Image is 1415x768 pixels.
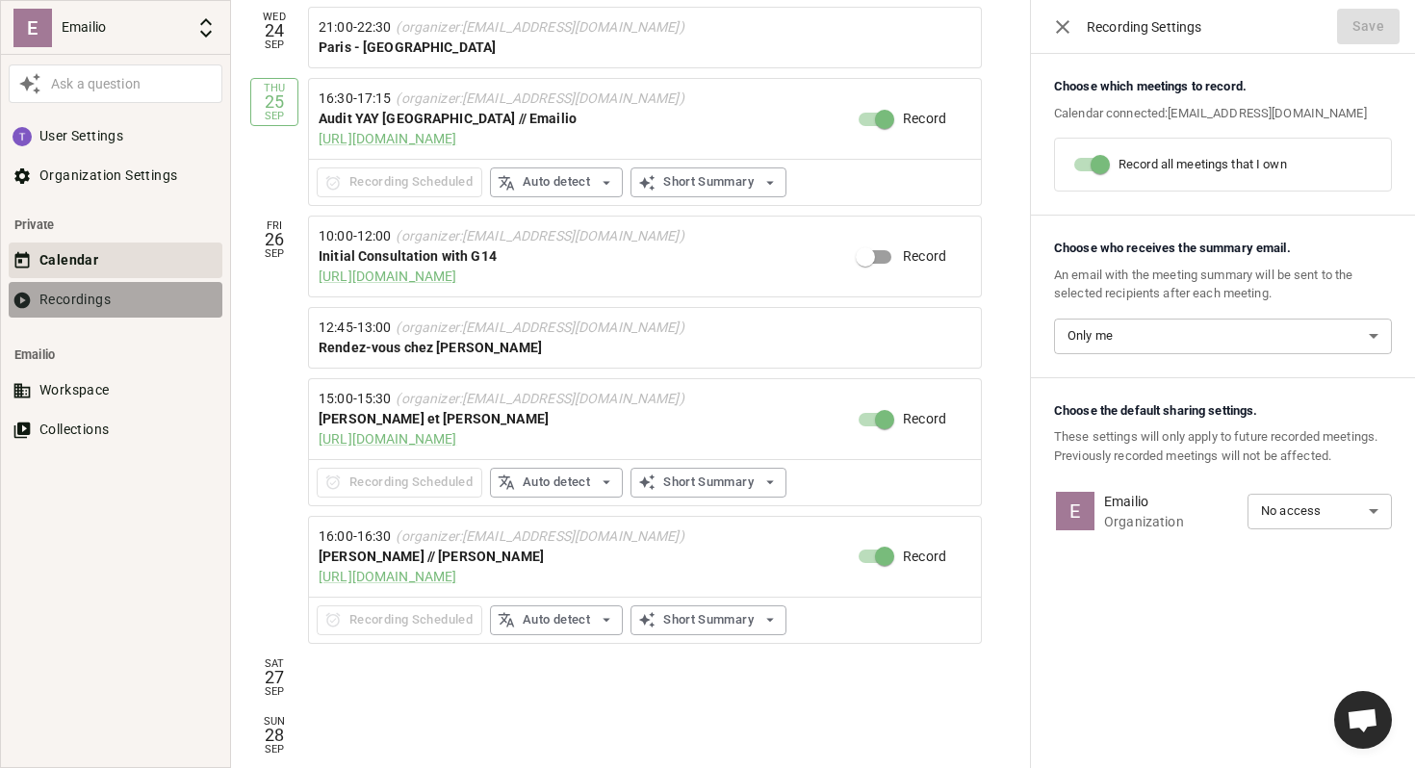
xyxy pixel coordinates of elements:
div: Rendez-vous chez [PERSON_NAME] [319,338,962,358]
button: Calendar [9,243,222,278]
div: Sep [265,248,284,259]
p: An email with the meeting summary will be sent to the selected recipients after each meeting. [1054,266,1392,303]
div: No access [1248,494,1392,529]
div: [PERSON_NAME] et [PERSON_NAME] [319,409,858,429]
span: Record [903,409,946,429]
a: [URL][DOMAIN_NAME] [319,569,456,584]
p: Choose which meetings to record. [1054,77,1392,96]
div: Wed [263,12,285,22]
p: Organization [1104,512,1184,531]
p: Calendar connected: [EMAIL_ADDRESS][DOMAIN_NAME] [1054,104,1392,123]
span: Record [903,547,946,567]
div: E [13,9,52,47]
button: Organization Settings [9,158,222,193]
div: 21:00 - 22:30 [319,17,962,38]
button: Template to use for generating the summary [630,167,786,197]
div: 12:45 - 13:00 [319,318,962,338]
div: 26 [265,231,284,248]
li: Private [9,207,222,243]
button: Language of the transcript [490,167,623,197]
button: Template to use for generating the summary [630,468,786,498]
div: Sep [265,744,284,755]
div: Fri [267,220,282,231]
div: 16:00 - 16:30 [319,526,858,547]
span: (organizer: [EMAIL_ADDRESS][DOMAIN_NAME] ) [396,19,683,35]
button: Template to use for generating the summary [630,605,786,635]
div: Sep [265,39,284,50]
button: Awesile Icon [13,67,46,100]
a: [URL][DOMAIN_NAME] [319,431,456,447]
button: Workspace [9,372,222,408]
div: Ask a question [46,74,218,94]
div: Initial Consultation with G14 [319,246,858,267]
p: Recording Settings [1087,17,1201,37]
div: Sat [265,658,284,669]
button: Language of the transcript [490,468,623,498]
div: 24 [265,22,284,39]
button: Recordings [9,282,222,318]
span: (organizer: [EMAIL_ADDRESS][DOMAIN_NAME] ) [396,90,683,106]
img: ACg8ocLF_PcBln_zsSw3PEPePeJ6EfLFKpF-cgn7yEqqcXdPKgPvEQ=s96-c [13,127,32,146]
div: Open chat [1334,691,1392,749]
p: Choose the default sharing settings. [1054,401,1392,421]
a: [URL][DOMAIN_NAME] [319,131,456,146]
p: Record all meetings that I own [1119,155,1287,174]
div: Sep [265,686,284,697]
div: 25 [265,93,284,111]
div: 10:00 - 12:00 [319,226,858,246]
li: Emailio [9,337,222,372]
div: Paris - [GEOGRAPHIC_DATA] [319,38,962,58]
span: (organizer: [EMAIL_ADDRESS][DOMAIN_NAME] ) [396,528,683,544]
p: Emailio [1104,492,1184,512]
div: Sun [264,716,285,727]
div: 16:30 - 17:15 [319,89,858,109]
span: (organizer: [EMAIL_ADDRESS][DOMAIN_NAME] ) [396,320,683,335]
p: Emailio [62,17,187,38]
div: Thu [264,83,285,93]
div: 27 [265,669,284,686]
div: Sep [265,111,284,121]
div: E [1056,492,1094,530]
p: These settings will only apply to future recorded meetings. Previously recorded meetings will not... [1054,427,1392,465]
div: Only me [1054,319,1392,354]
div: [PERSON_NAME] // [PERSON_NAME] [319,547,858,567]
button: User Settings [9,118,222,154]
button: Collections [9,412,222,448]
div: 28 [265,727,284,744]
span: Record [903,246,946,267]
p: Choose who receives the summary email. [1054,239,1392,258]
span: (organizer: [EMAIL_ADDRESS][DOMAIN_NAME] ) [396,228,683,243]
a: [URL][DOMAIN_NAME] [319,269,456,284]
button: Language of the transcript [490,605,623,635]
span: (organizer: [EMAIL_ADDRESS][DOMAIN_NAME] ) [396,391,683,406]
span: Record [903,109,946,129]
div: Audit YAY [GEOGRAPHIC_DATA] // Emailio [319,109,858,129]
div: 15:00 - 15:30 [319,389,858,409]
